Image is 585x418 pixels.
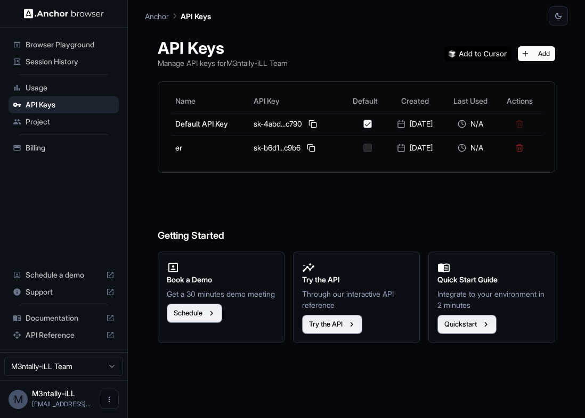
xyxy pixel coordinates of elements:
nav: breadcrumb [145,10,211,22]
div: Project [9,113,119,130]
p: API Keys [181,11,211,22]
p: Through our interactive API reference [302,288,411,311]
td: Default API Key [171,112,249,136]
div: Documentation [9,310,119,327]
p: Manage API keys for M3ntally-iLL Team [158,57,288,69]
td: er [171,136,249,160]
th: Created [387,90,443,112]
span: d0ubl3a0@gmail.com [32,400,91,408]
span: API Keys [26,99,115,110]
div: N/A [448,119,493,129]
h2: Quick Start Guide [437,274,546,286]
button: Quickstart [437,315,497,334]
span: M3ntally-iLL [32,389,75,398]
span: Documentation [26,313,102,323]
button: Open menu [100,390,119,409]
div: sk-4abd...c790 [254,118,340,130]
button: Add [518,46,555,61]
th: API Key [249,90,344,112]
span: Project [26,116,115,127]
div: M [9,390,28,409]
div: Session History [9,53,119,70]
p: Get a 30 minutes demo meeting [167,288,275,299]
th: Last Used [443,90,498,112]
h1: API Keys [158,38,288,57]
p: Anchor [145,11,169,22]
div: Usage [9,79,119,96]
span: Billing [26,143,115,153]
div: [DATE] [391,143,439,153]
button: Copy API key [305,141,318,154]
div: API Keys [9,96,119,113]
th: Actions [498,90,542,112]
div: Billing [9,139,119,156]
div: Browser Playground [9,36,119,53]
button: Copy API key [306,118,319,130]
img: Anchor Logo [24,9,104,19]
span: API Reference [26,330,102,340]
span: Support [26,287,102,297]
div: N/A [448,143,493,153]
th: Name [171,90,249,112]
span: Session History [26,56,115,67]
p: Integrate to your environment in 2 minutes [437,288,546,311]
div: [DATE] [391,119,439,129]
h2: Try the API [302,274,411,286]
div: sk-b6d1...c9b6 [254,141,340,154]
span: Usage [26,82,115,93]
h6: Getting Started [158,186,555,244]
h2: Book a Demo [167,274,275,286]
span: Schedule a demo [26,270,102,280]
div: Schedule a demo [9,266,119,283]
button: Try the API [302,315,362,334]
div: Support [9,283,119,300]
th: Default [344,90,386,112]
button: Schedule [167,304,222,323]
img: Add anchorbrowser MCP server to Cursor [444,46,511,61]
span: Browser Playground [26,39,115,50]
div: API Reference [9,327,119,344]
